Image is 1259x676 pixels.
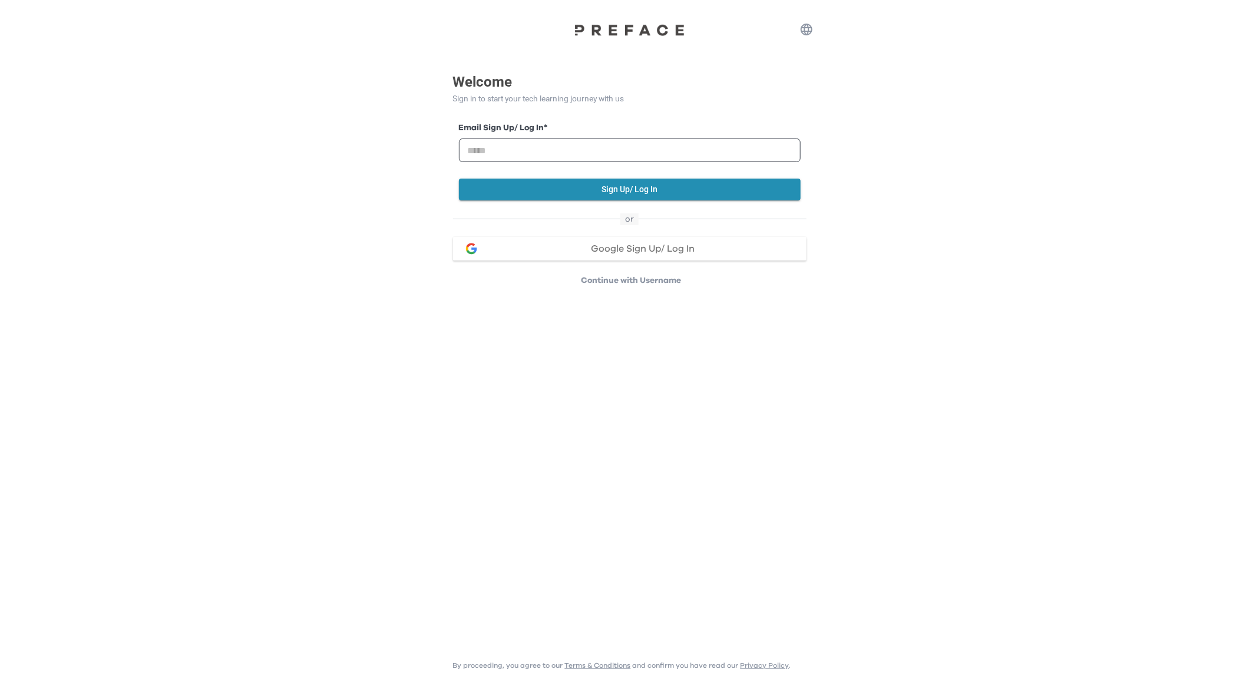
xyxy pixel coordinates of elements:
p: Welcome [453,71,807,93]
a: Terms & Conditions [565,662,631,669]
p: Sign in to start your tech learning journey with us [453,93,807,105]
span: or [620,213,639,225]
img: google login [464,242,478,256]
a: Privacy Policy [741,662,789,669]
img: Preface Logo [571,24,689,36]
button: Sign Up/ Log In [459,179,801,200]
span: Google Sign Up/ Log In [591,244,695,253]
label: Email Sign Up/ Log In * [459,122,801,134]
button: google loginGoogle Sign Up/ Log In [453,237,807,260]
p: By proceeding, you agree to our and confirm you have read our . [453,661,791,670]
p: Continue with Username [457,275,807,286]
